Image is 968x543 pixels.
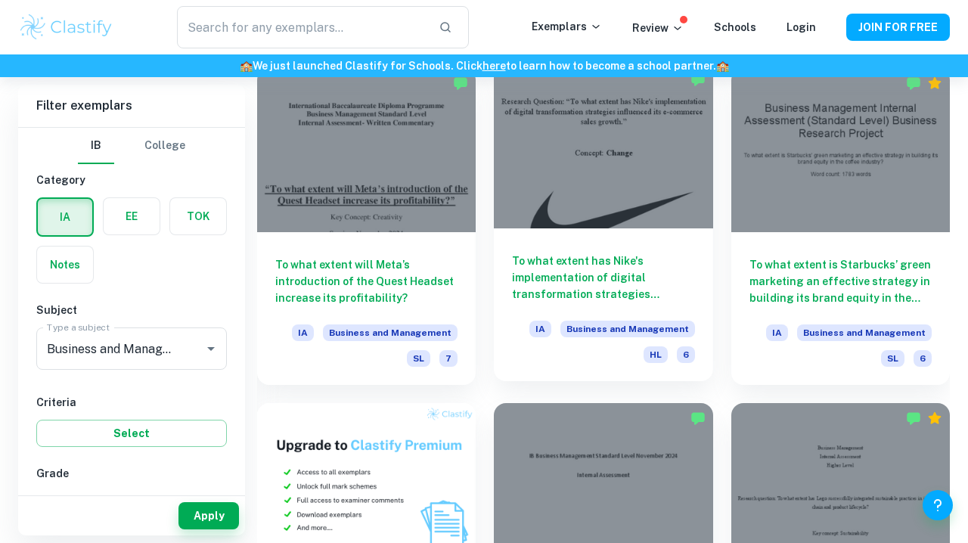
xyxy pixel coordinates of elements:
[3,57,965,74] h6: We just launched Clastify for Schools. Click to learn how to become a school partner.
[36,465,227,482] h6: Grade
[240,60,253,72] span: 🏫
[906,411,921,426] img: Marked
[18,85,245,127] h6: Filter exemplars
[786,21,816,33] a: Login
[200,338,222,359] button: Open
[714,21,756,33] a: Schools
[644,346,668,363] span: HL
[36,420,227,447] button: Select
[482,60,506,72] a: here
[37,247,93,283] button: Notes
[38,199,92,235] button: IA
[323,324,458,341] span: Business and Management
[881,350,904,367] span: SL
[923,490,953,520] button: Help and Feedback
[914,350,932,367] span: 6
[453,76,468,91] img: Marked
[731,68,950,385] a: To what extent is Starbucks’ green marketing an effective strategy in building its brand equity i...
[257,68,476,385] a: To what extent will Meta’s introduction of the Quest Headset increase its profitability?IABusines...
[632,20,684,36] p: Review
[677,346,695,363] span: 6
[529,321,551,337] span: IA
[275,256,458,306] h6: To what extent will Meta’s introduction of the Quest Headset increase its profitability?
[36,172,227,188] h6: Category
[36,394,227,411] h6: Criteria
[749,256,932,306] h6: To what extent is Starbucks’ green marketing an effective strategy in building its brand equity i...
[178,502,239,529] button: Apply
[439,350,458,367] span: 7
[177,6,427,48] input: Search for any exemplars...
[690,72,706,87] img: Marked
[78,128,114,164] button: IB
[532,18,602,35] p: Exemplars
[36,302,227,318] h6: Subject
[144,128,185,164] button: College
[846,14,950,41] button: JOIN FOR FREE
[906,76,921,91] img: Marked
[927,411,942,426] div: Premium
[78,128,185,164] div: Filter type choice
[407,350,430,367] span: SL
[494,68,712,385] a: To what extent has Nike's implementation of digital transformation strategies influenced its e-co...
[292,324,314,341] span: IA
[170,198,226,234] button: TOK
[560,321,695,337] span: Business and Management
[690,411,706,426] img: Marked
[716,60,729,72] span: 🏫
[766,324,788,341] span: IA
[927,76,942,91] div: Premium
[47,321,110,334] label: Type a subject
[104,198,160,234] button: EE
[512,253,694,303] h6: To what extent has Nike's implementation of digital transformation strategies influenced its e-co...
[18,12,114,42] img: Clastify logo
[797,324,932,341] span: Business and Management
